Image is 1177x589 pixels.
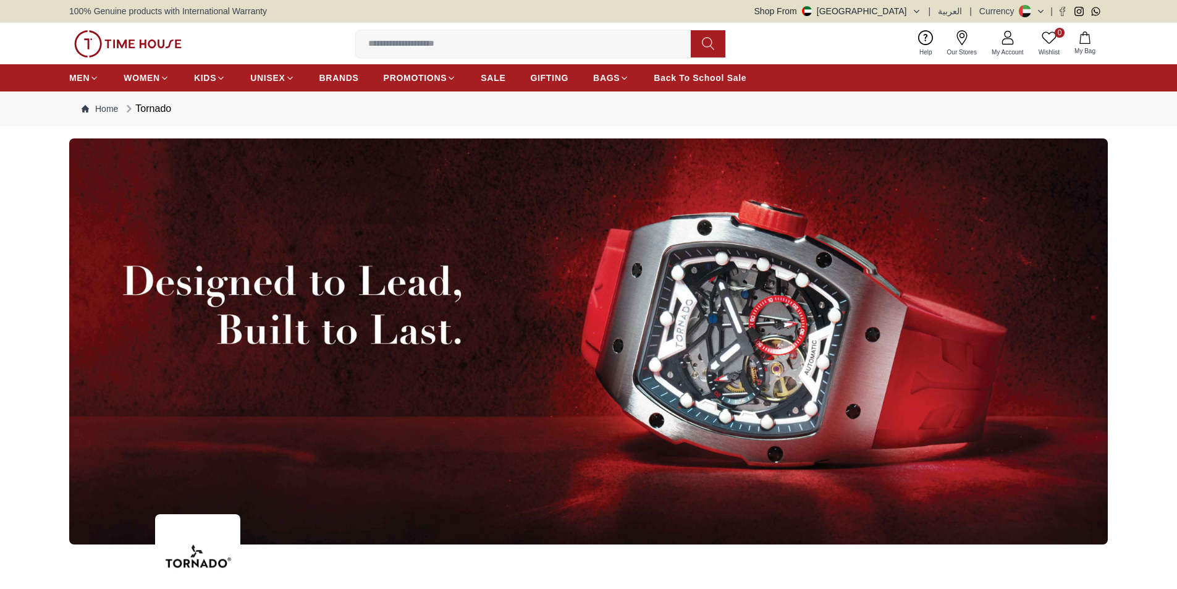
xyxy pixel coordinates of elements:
div: Currency [979,5,1019,17]
span: UNISEX [250,72,285,84]
span: Wishlist [1034,48,1065,57]
span: WOMEN [124,72,160,84]
a: KIDS [194,67,226,89]
span: | [969,5,972,17]
img: ... [74,30,182,57]
span: Our Stores [942,48,982,57]
a: Facebook [1058,7,1067,16]
a: Our Stores [940,28,984,59]
span: BRANDS [319,72,359,84]
a: Instagram [1074,7,1084,16]
span: 100% Genuine products with International Warranty [69,5,267,17]
span: MEN [69,72,90,84]
img: ... [69,138,1108,545]
button: Shop From[GEOGRAPHIC_DATA] [754,5,921,17]
a: BAGS [593,67,629,89]
button: My Bag [1067,29,1103,58]
a: Home [82,103,118,115]
a: BRANDS [319,67,359,89]
a: Help [912,28,940,59]
a: PROMOTIONS [384,67,457,89]
span: PROMOTIONS [384,72,447,84]
nav: Breadcrumb [69,91,1108,126]
span: BAGS [593,72,620,84]
span: Help [914,48,937,57]
span: | [929,5,931,17]
span: GIFTING [530,72,568,84]
a: Whatsapp [1091,7,1100,16]
span: KIDS [194,72,216,84]
span: My Account [987,48,1029,57]
span: My Bag [1069,46,1100,56]
button: العربية [938,5,962,17]
img: United Arab Emirates [802,6,812,16]
a: GIFTING [530,67,568,89]
a: SALE [481,67,505,89]
div: Tornado [123,101,171,116]
span: | [1050,5,1053,17]
a: 0Wishlist [1031,28,1067,59]
a: MEN [69,67,99,89]
a: UNISEX [250,67,294,89]
span: Back To School Sale [654,72,746,84]
span: SALE [481,72,505,84]
a: Back To School Sale [654,67,746,89]
a: WOMEN [124,67,169,89]
span: 0 [1055,28,1065,38]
